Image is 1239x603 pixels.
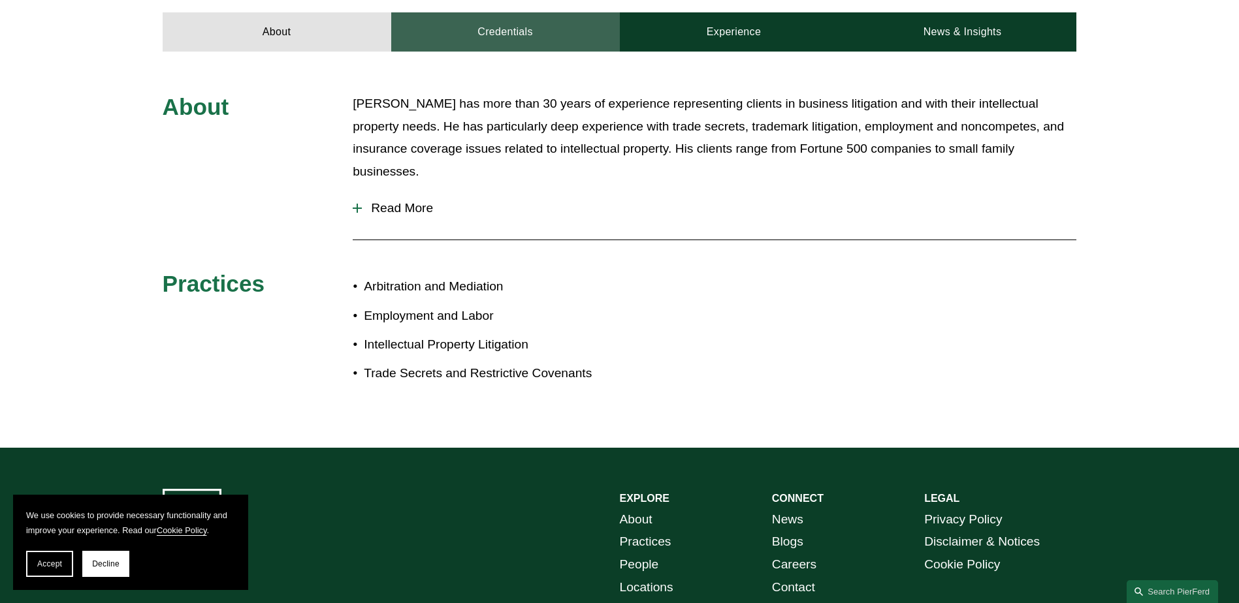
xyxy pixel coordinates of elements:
[772,493,824,504] strong: CONNECT
[163,94,229,119] span: About
[620,576,673,599] a: Locations
[620,531,671,553] a: Practices
[364,305,619,328] p: Employment and Labor
[620,493,669,504] strong: EXPLORE
[353,93,1076,183] p: [PERSON_NAME] has more than 30 years of experience representing clients in business litigation an...
[163,271,265,296] span: Practices
[92,559,120,568] span: Decline
[772,531,803,553] a: Blogs
[353,191,1076,225] button: Read More
[364,333,619,356] p: Intellectual Property Litigation
[26,551,73,577] button: Accept
[772,553,816,576] a: Careers
[364,362,619,385] p: Trade Secrets and Restrictive Covenants
[620,508,652,531] a: About
[13,495,248,590] section: Cookie banner
[924,508,1002,531] a: Privacy Policy
[1127,580,1218,603] a: Search this site
[163,12,391,52] a: About
[848,12,1076,52] a: News & Insights
[362,201,1076,215] span: Read More
[772,576,815,599] a: Contact
[82,551,129,577] button: Decline
[924,531,1040,553] a: Disclaimer & Notices
[620,553,659,576] a: People
[364,275,619,298] p: Arbitration and Mediation
[391,12,620,52] a: Credentials
[157,525,207,535] a: Cookie Policy
[924,553,1000,576] a: Cookie Policy
[772,508,803,531] a: News
[37,559,62,568] span: Accept
[924,493,959,504] strong: LEGAL
[26,508,235,538] p: We use cookies to provide necessary functionality and improve your experience. Read our .
[620,12,848,52] a: Experience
